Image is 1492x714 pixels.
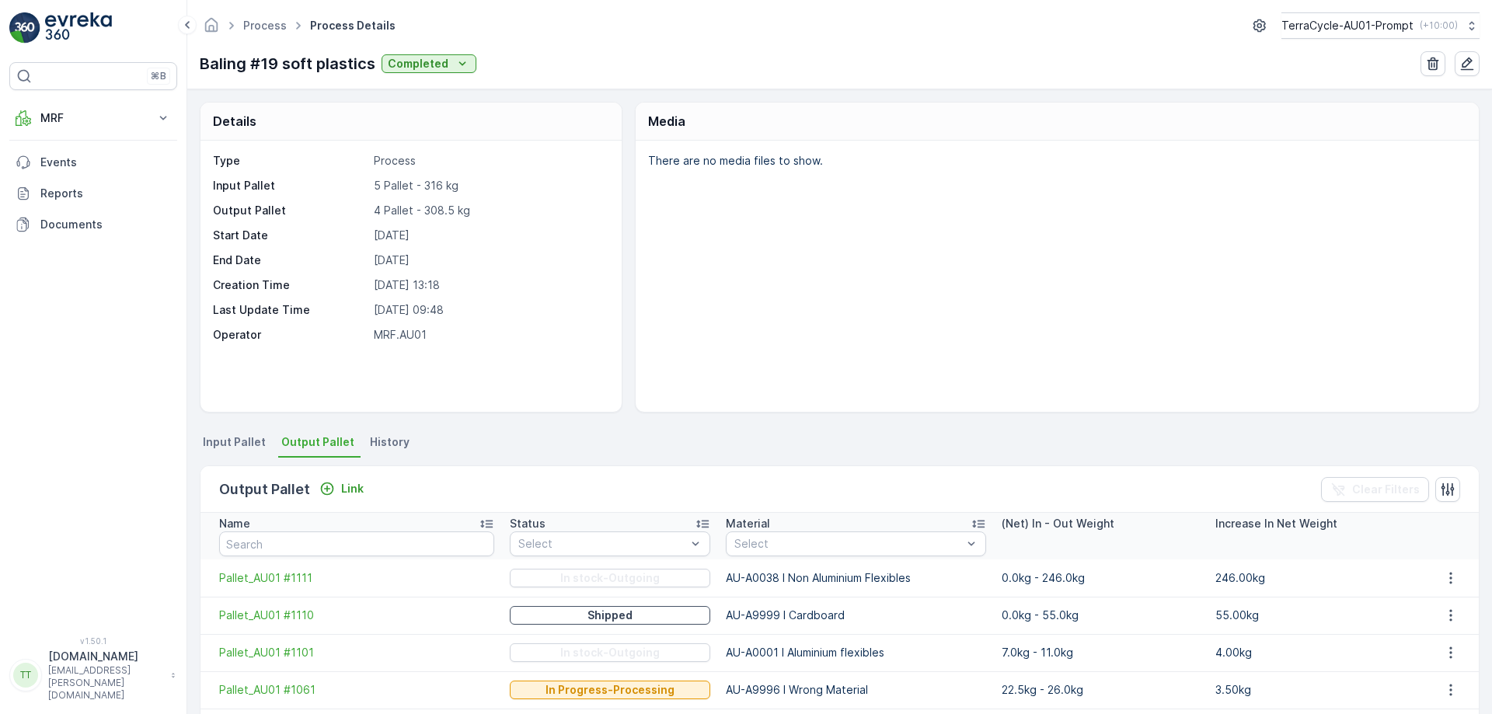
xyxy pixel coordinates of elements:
[9,636,177,646] span: v 1.50.1
[219,531,494,556] input: Search
[40,155,171,170] p: Events
[9,12,40,44] img: logo
[1215,645,1414,660] p: 4.00kg
[219,516,250,531] p: Name
[313,479,370,498] button: Link
[40,186,171,201] p: Reports
[1215,516,1337,531] p: Increase In Net Weight
[726,516,770,531] p: Material
[1420,19,1458,32] p: ( +10:00 )
[219,479,310,500] p: Output Pallet
[1002,682,1200,698] p: 22.5kg - 26.0kg
[374,228,605,243] p: [DATE]
[213,253,368,268] p: End Date
[45,12,112,44] img: logo_light-DOdMpM7g.png
[151,70,166,82] p: ⌘B
[370,434,410,450] span: History
[510,516,546,531] p: Status
[587,608,633,623] p: Shipped
[1215,682,1414,698] p: 3.50kg
[213,277,368,293] p: Creation Time
[374,302,605,318] p: [DATE] 09:48
[40,110,146,126] p: MRF
[374,203,605,218] p: 4 Pallet - 308.5 kg
[48,664,163,702] p: [EMAIL_ADDRESS][PERSON_NAME][DOMAIN_NAME]
[48,649,163,664] p: [DOMAIN_NAME]
[1281,18,1414,33] p: TerraCycle-AU01-Prompt
[203,434,266,450] span: Input Pallet
[9,649,177,702] button: TT[DOMAIN_NAME][EMAIL_ADDRESS][PERSON_NAME][DOMAIN_NAME]
[374,327,605,343] p: MRF.AU01
[219,645,494,660] a: Pallet_AU01 #1101
[9,209,177,240] a: Documents
[213,153,368,169] p: Type
[648,153,1462,169] p: There are no media files to show.
[1352,482,1420,497] p: Clear Filters
[1002,645,1200,660] p: 7.0kg - 11.0kg
[213,228,368,243] p: Start Date
[219,608,494,623] a: Pallet_AU01 #1110
[388,56,448,71] p: Completed
[726,608,986,623] p: AU-A9999 I Cardboard
[213,112,256,131] p: Details
[1002,608,1200,623] p: 0.0kg - 55.0kg
[510,643,710,662] button: In stock-Outgoing
[213,178,368,193] p: Input Pallet
[213,203,368,218] p: Output Pallet
[726,570,986,586] p: AU-A0038 I Non Aluminium Flexibles
[1215,608,1414,623] p: 55.00kg
[648,112,685,131] p: Media
[341,481,364,496] p: Link
[518,536,686,552] p: Select
[243,19,287,32] a: Process
[219,682,494,698] a: Pallet_AU01 #1061
[510,569,710,587] button: In stock-Outgoing
[213,327,368,343] p: Operator
[726,645,986,660] p: AU-A0001 I Aluminium flexibles
[9,103,177,134] button: MRF
[1002,516,1114,531] p: (Net) In - Out Weight
[9,178,177,209] a: Reports
[374,277,605,293] p: [DATE] 13:18
[374,178,605,193] p: 5 Pallet - 316 kg
[281,434,354,450] span: Output Pallet
[374,153,605,169] p: Process
[560,570,660,586] p: In stock-Outgoing
[307,18,399,33] span: Process Details
[13,663,38,688] div: TT
[726,682,986,698] p: AU-A9996 I Wrong Material
[1281,12,1480,39] button: TerraCycle-AU01-Prompt(+10:00)
[1215,570,1414,586] p: 246.00kg
[510,681,710,699] button: In Progress-Processing
[382,54,476,73] button: Completed
[9,147,177,178] a: Events
[219,570,494,586] a: Pallet_AU01 #1111
[734,536,962,552] p: Select
[200,52,375,75] p: Baling #19 soft plastics
[510,606,710,625] button: Shipped
[374,253,605,268] p: [DATE]
[203,23,220,36] a: Homepage
[1321,477,1429,502] button: Clear Filters
[546,682,675,698] p: In Progress-Processing
[560,645,660,660] p: In stock-Outgoing
[213,302,368,318] p: Last Update Time
[40,217,171,232] p: Documents
[1002,570,1200,586] p: 0.0kg - 246.0kg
